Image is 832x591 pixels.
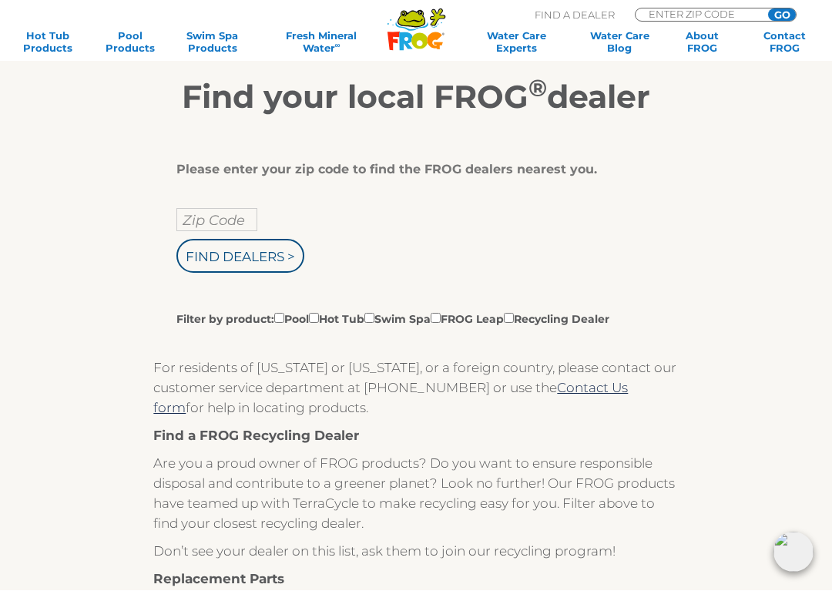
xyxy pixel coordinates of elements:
a: PoolProducts [98,30,162,55]
p: Are you a proud owner of FROG products? Do you want to ensure responsible disposal and contribute... [153,454,678,534]
input: Filter by product:PoolHot TubSwim SpaFROG LeapRecycling Dealer [504,314,514,324]
sup: ® [528,74,547,103]
a: Water CareExperts [464,30,569,55]
label: Filter by product: Pool Hot Tub Swim Spa FROG Leap Recycling Dealer [176,311,609,327]
input: Filter by product:PoolHot TubSwim SpaFROG LeapRecycling Dealer [431,314,441,324]
p: For residents of [US_STATE] or [US_STATE], or a foreign country, please contact our customer serv... [153,358,678,418]
img: openIcon [773,532,814,573]
a: Fresh MineralWater∞ [263,30,380,55]
strong: Find a FROG Recycling Dealer [153,428,359,444]
sup: ∞ [335,42,341,50]
input: Filter by product:PoolHot TubSwim SpaFROG LeapRecycling Dealer [364,314,374,324]
p: Don’t see your dealer on this list, ask them to join our recycling program! [153,542,678,562]
input: GO [768,9,796,22]
a: Hot TubProducts [15,30,79,55]
input: Filter by product:PoolHot TubSwim SpaFROG LeapRecycling Dealer [309,314,319,324]
a: Water CareBlog [588,30,652,55]
div: Please enter your zip code to find the FROG dealers nearest you. [176,163,643,178]
h2: Find your local FROG dealer [22,78,810,116]
input: Find Dealers > [176,240,304,274]
input: Zip Code Form [647,9,751,20]
strong: Replacement Parts [153,572,284,587]
a: AboutFROG [670,30,734,55]
input: Filter by product:PoolHot TubSwim SpaFROG LeapRecycling Dealer [274,314,284,324]
a: Swim SpaProducts [180,30,244,55]
p: Find A Dealer [535,8,615,22]
a: ContactFROG [753,30,817,55]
